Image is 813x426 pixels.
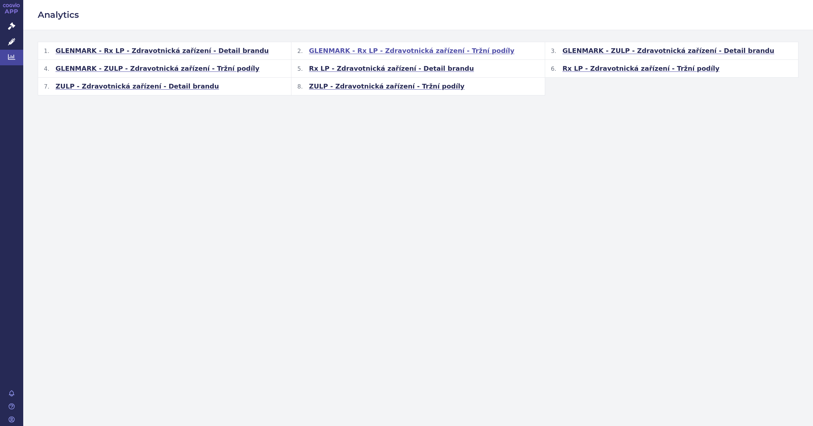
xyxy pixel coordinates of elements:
button: Rx LP - Zdravotnická zařízení - Detail brandu [291,60,545,78]
button: GLENMARK - ZULP - Zdravotnická zařízení - Detail brandu [545,42,798,60]
button: ZULP - Zdravotnická zařízení - Tržní podíly [291,78,545,95]
h2: Analytics [38,9,798,21]
span: Rx LP - Zdravotnická zařízení - Detail brandu [309,64,474,73]
button: ZULP - Zdravotnická zařízení - Detail brandu [38,78,291,95]
span: ZULP - Zdravotnická zařízení - Tržní podíly [309,82,465,91]
button: Rx LP - Zdravotnická zařízení - Tržní podíly [545,60,798,78]
span: GLENMARK - ZULP - Zdravotnická zařízení - Detail brandu [563,46,775,55]
button: GLENMARK - ZULP - Zdravotnická zařízení - Tržní podíly [38,60,291,78]
span: Rx LP - Zdravotnická zařízení - Tržní podíly [563,64,720,73]
span: GLENMARK - Rx LP - Zdravotnická zařízení - Tržní podíly [309,46,514,55]
button: GLENMARK - Rx LP - Zdravotnická zařízení - Detail brandu [38,42,291,60]
span: GLENMARK - Rx LP - Zdravotnická zařízení - Detail brandu [56,46,269,55]
span: ZULP - Zdravotnická zařízení - Detail brandu [56,82,219,91]
button: GLENMARK - Rx LP - Zdravotnická zařízení - Tržní podíly [291,42,545,60]
span: GLENMARK - ZULP - Zdravotnická zařízení - Tržní podíly [56,64,260,73]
